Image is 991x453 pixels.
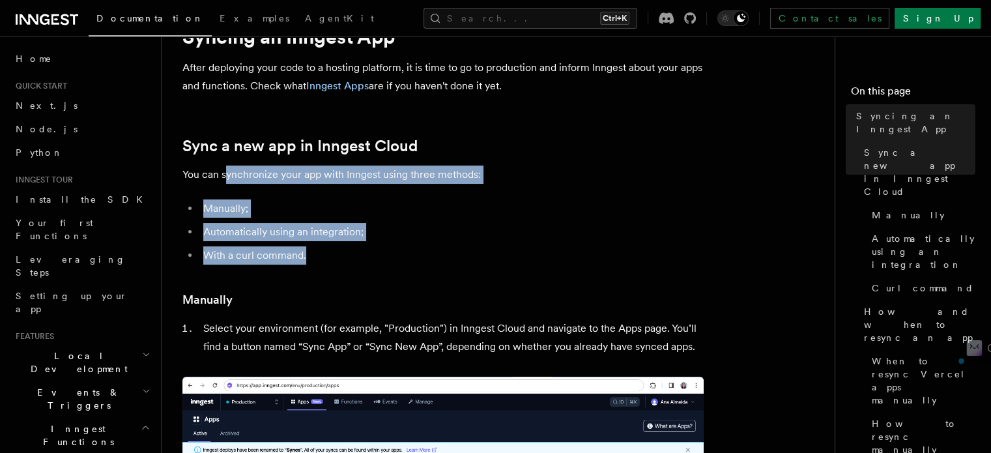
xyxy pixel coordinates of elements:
[424,8,637,29] button: Search...Ctrl+K
[199,223,704,241] li: Automatically using an integration;
[212,4,297,35] a: Examples
[182,59,704,95] p: After deploying your code to a hosting platform, it is time to go to production and inform Innges...
[220,13,289,23] span: Examples
[10,386,142,412] span: Events & Triggers
[306,80,369,92] a: Inngest Apps
[856,110,975,136] span: Syncing an Inngest App
[10,141,153,164] a: Python
[10,422,141,448] span: Inngest Functions
[717,10,749,26] button: Toggle dark mode
[859,141,975,203] a: Sync a new app in Inngest Cloud
[305,13,374,23] span: AgentKit
[872,209,945,222] span: Manually
[182,137,418,155] a: Sync a new app in Inngest Cloud
[16,254,126,278] span: Leveraging Steps
[867,227,975,276] a: Automatically using an integration
[867,203,975,227] a: Manually
[16,100,78,111] span: Next.js
[10,94,153,117] a: Next.js
[864,146,975,198] span: Sync a new app in Inngest Cloud
[96,13,204,23] span: Documentation
[10,47,153,70] a: Home
[864,305,975,344] span: How and when to resync an app
[10,344,153,381] button: Local Development
[297,4,382,35] a: AgentKit
[851,83,975,104] h4: On this page
[182,166,704,184] p: You can synchronize your app with Inngest using three methods:
[895,8,981,29] a: Sign Up
[872,232,975,271] span: Automatically using an integration
[872,282,974,295] span: Curl command
[16,218,93,241] span: Your first Functions
[10,331,54,342] span: Features
[16,291,128,314] span: Setting up your app
[16,194,151,205] span: Install the SDK
[16,124,78,134] span: Node.js
[10,349,142,375] span: Local Development
[10,81,67,91] span: Quick start
[199,319,704,356] li: Select your environment (for example, "Production") in Inngest Cloud and navigate to the Apps pag...
[199,199,704,218] li: Manually;
[600,12,629,25] kbd: Ctrl+K
[10,381,153,417] button: Events & Triggers
[851,104,975,141] a: Syncing an Inngest App
[89,4,212,37] a: Documentation
[10,175,73,185] span: Inngest tour
[182,291,233,309] a: Manually
[10,284,153,321] a: Setting up your app
[10,117,153,141] a: Node.js
[859,300,975,349] a: How and when to resync an app
[770,8,889,29] a: Contact sales
[199,246,704,265] li: With a curl command.
[867,349,975,412] a: When to resync Vercel apps manually
[10,188,153,211] a: Install the SDK
[16,52,52,65] span: Home
[872,355,975,407] span: When to resync Vercel apps manually
[867,276,975,300] a: Curl command
[10,211,153,248] a: Your first Functions
[10,248,153,284] a: Leveraging Steps
[16,147,63,158] span: Python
